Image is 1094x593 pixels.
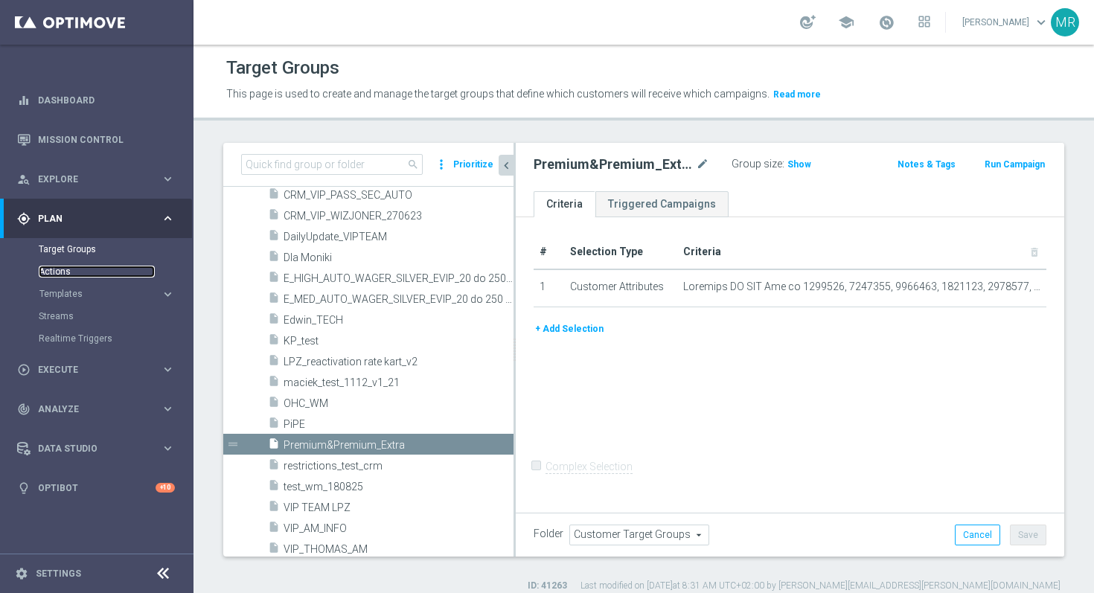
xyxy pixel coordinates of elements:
[268,354,280,371] i: insert_drive_file
[226,57,339,79] h1: Target Groups
[15,567,28,580] i: settings
[407,158,419,170] span: search
[284,231,514,243] span: DailyUpdate_VIPTEAM
[595,191,729,217] a: Triggered Campaigns
[39,327,192,350] div: Realtime Triggers
[39,266,155,278] a: Actions
[284,397,514,410] span: OHC_WM
[284,251,514,264] span: Dla Moniki
[161,441,175,455] i: keyboard_arrow_right
[683,281,1040,293] span: Loremips DO SIT Ame co 1299526, 7247355, 9966463, 1821123, 2978577, 5239212, 1453689, 2659468, 66...
[39,288,176,300] button: Templates keyboard_arrow_right
[268,229,280,246] i: insert_drive_file
[787,159,811,170] span: Show
[39,310,155,322] a: Streams
[499,155,514,176] button: chevron_left
[16,94,176,106] button: equalizer Dashboard
[1010,525,1046,545] button: Save
[17,173,161,186] div: Explore
[268,521,280,538] i: insert_drive_file
[268,417,280,434] i: insert_drive_file
[451,155,496,175] button: Prioritize
[39,289,146,298] span: Templates
[36,569,81,578] a: Settings
[284,293,514,306] span: E_MED_AUTO_WAGER_SILVER_EVIP_20 do 250 PLN_REM_WEEKLY
[284,376,514,389] span: maciek_test_1112_v1_21
[38,175,161,184] span: Explore
[39,283,192,305] div: Templates
[580,580,1061,592] label: Last modified on [DATE] at 8:31 AM UTC+02:00 by [PERSON_NAME][EMAIL_ADDRESS][PERSON_NAME][DOMAIN_...
[546,460,633,474] label: Complex Selection
[772,86,822,103] button: Read more
[17,481,31,495] i: lightbulb
[17,403,161,416] div: Analyze
[38,444,161,453] span: Data Studio
[38,468,156,507] a: Optibot
[284,501,514,514] span: VIP TEAM LPZ
[39,333,155,344] a: Realtime Triggers
[268,208,280,225] i: insert_drive_file
[38,214,161,223] span: Plan
[16,482,176,494] button: lightbulb Optibot +10
[268,437,280,455] i: insert_drive_file
[534,321,605,337] button: + Add Selection
[17,212,161,225] div: Plan
[268,542,280,559] i: insert_drive_file
[16,213,176,225] button: gps_fixed Plan keyboard_arrow_right
[268,458,280,475] i: insert_drive_file
[16,443,176,455] button: Data Studio keyboard_arrow_right
[17,363,161,376] div: Execute
[284,418,514,431] span: PiPE
[17,173,31,186] i: person_search
[17,94,31,107] i: equalizer
[564,235,677,269] th: Selection Type
[17,80,175,120] div: Dashboard
[16,173,176,185] button: person_search Explore keyboard_arrow_right
[534,528,563,540] label: Folder
[696,156,709,173] i: mode_edit
[268,187,280,205] i: insert_drive_file
[39,260,192,283] div: Actions
[284,543,514,556] span: VIP_THOMAS_AM
[732,158,782,170] label: Group size
[983,156,1046,173] button: Run Campaign
[838,14,854,31] span: school
[268,500,280,517] i: insert_drive_file
[534,156,693,173] h2: Premium&Premium_Extra
[528,580,567,592] label: ID: 41263
[284,460,514,472] span: restrictions_test_crm
[161,402,175,416] i: keyboard_arrow_right
[38,405,161,414] span: Analyze
[17,212,31,225] i: gps_fixed
[284,335,514,347] span: KP_test
[284,439,514,452] span: Premium&amp;Premium_Extra
[17,120,175,159] div: Mission Control
[782,158,784,170] label: :
[534,269,564,307] td: 1
[284,189,514,202] span: CRM_VIP_PASS_SEC_AUTO
[38,365,161,374] span: Execute
[161,362,175,376] i: keyboard_arrow_right
[17,363,31,376] i: play_circle_outline
[284,522,514,535] span: VIP_AM_INFO
[955,525,1000,545] button: Cancel
[39,238,192,260] div: Target Groups
[16,403,176,415] button: track_changes Analyze keyboard_arrow_right
[534,235,564,269] th: #
[284,356,514,368] span: LPZ_reactivation rate kart_v2
[16,134,176,146] div: Mission Control
[268,479,280,496] i: insert_drive_file
[284,481,514,493] span: test_wm_180825
[156,483,175,493] div: +10
[284,210,514,222] span: CRM_VIP_WIZJONER_270623
[1051,8,1079,36] div: MR
[564,269,677,307] td: Customer Attributes
[284,272,514,285] span: E_HIGH_AUTO_WAGER_SILVER_EVIP_20 do 250 PLN_REM_WEEKLY
[241,154,423,175] input: Quick find group or folder
[896,156,957,173] button: Notes & Tags
[17,403,31,416] i: track_changes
